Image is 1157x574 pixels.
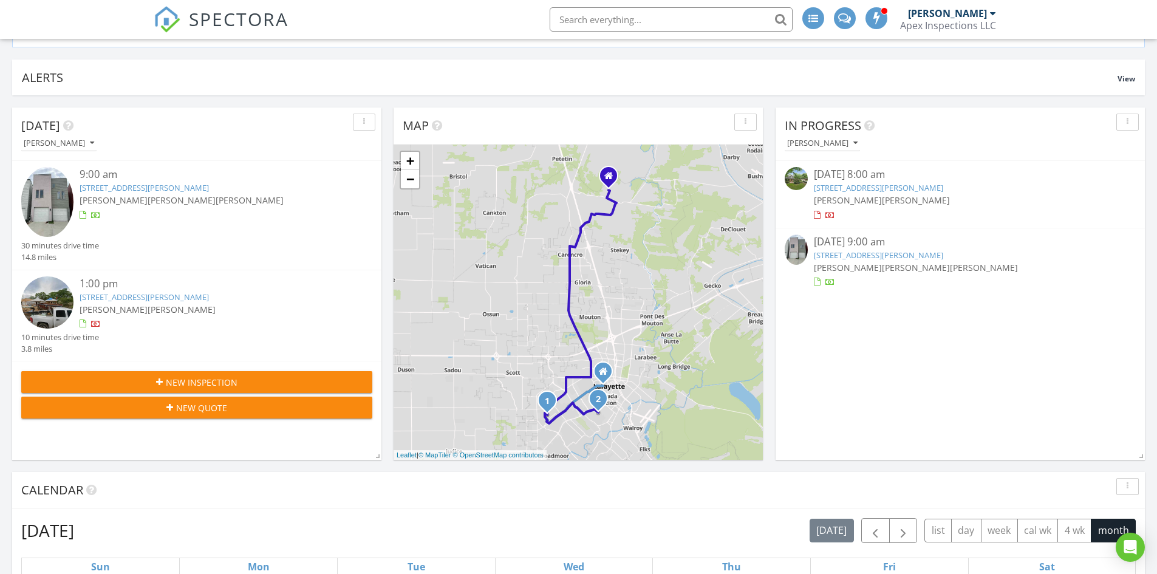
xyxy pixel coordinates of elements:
span: [PERSON_NAME] [814,194,882,206]
div: 146 Catherine St, Lafayette, LA 70503 [598,398,606,406]
img: 9354092%2Fcover_photos%2FMY0Aaj96NDUiYrxQ30Lc%2Fsmall.jpg [785,234,808,265]
button: New Inspection [21,371,372,393]
span: [PERSON_NAME] [814,262,882,273]
div: | [394,450,547,460]
div: Apex Inspections LLC [900,19,996,32]
a: [STREET_ADDRESS][PERSON_NAME] [814,250,943,261]
img: streetview [21,276,73,329]
span: [PERSON_NAME] [148,194,216,206]
span: SPECTORA [189,6,288,32]
button: 4 wk [1057,519,1091,542]
button: [DATE] [810,519,854,542]
div: 411 Kilbourne Circle, Carencro LA 70520 [609,176,616,183]
button: week [981,519,1018,542]
div: 9:00 am [80,167,343,182]
a: 9:00 am [STREET_ADDRESS][PERSON_NAME] [PERSON_NAME][PERSON_NAME][PERSON_NAME] 30 minutes drive ti... [21,167,372,263]
a: [STREET_ADDRESS][PERSON_NAME] [80,292,209,302]
div: [PERSON_NAME] [787,139,858,148]
button: Previous month [861,518,890,543]
span: [PERSON_NAME] [950,262,1018,273]
a: Zoom out [401,170,419,188]
button: list [924,519,952,542]
div: [PERSON_NAME] [908,7,987,19]
button: cal wk [1017,519,1059,542]
span: Map [403,117,429,134]
div: 3.8 miles [21,343,99,355]
span: [PERSON_NAME] [882,262,950,273]
button: month [1091,519,1136,542]
div: [PERSON_NAME] [24,139,94,148]
a: © MapTiler [418,451,451,459]
span: [PERSON_NAME] [148,304,216,315]
span: New Quote [176,401,227,414]
i: 2 [596,395,601,404]
button: [PERSON_NAME] [21,135,97,152]
span: Calendar [21,482,83,498]
span: [PERSON_NAME] [80,304,148,315]
input: Search everything... [550,7,793,32]
span: [PERSON_NAME] [216,194,284,206]
div: 14.8 miles [21,251,99,263]
a: [DATE] 8:00 am [STREET_ADDRESS][PERSON_NAME] [PERSON_NAME][PERSON_NAME] [785,167,1136,221]
div: 30 minutes drive time [21,240,99,251]
span: In Progress [785,117,861,134]
div: [DATE] 9:00 am [814,234,1107,250]
i: 1 [545,397,550,406]
button: New Quote [21,397,372,419]
a: [DATE] 9:00 am [STREET_ADDRESS][PERSON_NAME] [PERSON_NAME][PERSON_NAME][PERSON_NAME] [785,234,1136,289]
span: [PERSON_NAME] [882,194,950,206]
img: 9354092%2Fcover_photos%2FMY0Aaj96NDUiYrxQ30Lc%2Fsmall.jpg [21,167,73,237]
span: New Inspection [166,376,237,389]
a: Zoom in [401,152,419,170]
div: 605 W Congress St, Lafayette LA 70501 [603,371,610,378]
a: © OpenStreetMap contributors [453,451,544,459]
a: 1:00 pm [STREET_ADDRESS][PERSON_NAME] [PERSON_NAME][PERSON_NAME] 10 minutes drive time 3.8 miles [21,276,372,355]
button: [PERSON_NAME] [785,135,860,152]
a: Leaflet [397,451,417,459]
img: is6eabw1ftq62e0000000000.jpg [785,167,808,190]
div: 131 St Germaine Cir, Lafayette, LA 70506 [547,400,555,408]
div: Open Intercom Messenger [1116,533,1145,562]
a: SPECTORA [154,16,288,42]
div: 10 minutes drive time [21,332,99,343]
div: Alerts [22,69,1118,86]
h2: [DATE] [21,518,74,542]
button: day [951,519,981,542]
span: [PERSON_NAME] [80,194,148,206]
a: [STREET_ADDRESS][PERSON_NAME] [814,182,943,193]
div: 1:00 pm [80,276,343,292]
span: [DATE] [21,117,60,134]
button: Next month [889,518,918,543]
span: View [1118,73,1135,84]
div: [DATE] 8:00 am [814,167,1107,182]
img: The Best Home Inspection Software - Spectora [154,6,180,33]
a: [STREET_ADDRESS][PERSON_NAME] [80,182,209,193]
